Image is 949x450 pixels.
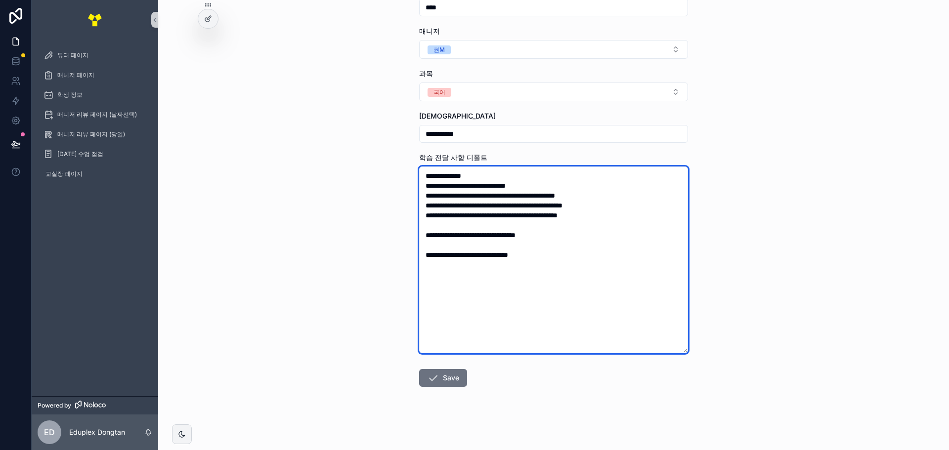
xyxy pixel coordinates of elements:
span: 매니저 페이지 [57,71,94,79]
span: [DEMOGRAPHIC_DATA] [419,112,496,120]
a: Powered by [32,396,158,414]
span: 학습 전달 사항 디폴트 [419,153,487,162]
a: [DATE] 수업 점검 [38,145,152,163]
span: Powered by [38,402,71,409]
span: 매니저 리뷰 페이지 (당일) [57,130,125,138]
img: App logo [87,12,103,28]
button: Select Button [419,82,688,101]
a: 튜터 페이지 [38,46,152,64]
span: [DATE] 수업 점검 [57,150,103,158]
div: scrollable content [32,40,158,196]
div: 국어 [433,88,445,97]
span: 튜터 페이지 [57,51,88,59]
span: 교실장 페이지 [45,170,83,178]
span: 학생 정보 [57,91,83,99]
span: 매니저 리뷰 페이지 (날짜선택) [57,111,137,119]
button: Save [419,369,467,387]
a: 매니저 리뷰 페이지 (날짜선택) [38,106,152,123]
p: Eduplex Dongtan [69,427,125,437]
span: 매니저 [419,27,440,35]
a: 교실장 페이지 [38,165,152,183]
div: 권M [433,45,445,54]
a: 매니저 리뷰 페이지 (당일) [38,125,152,143]
span: 과목 [419,69,433,78]
span: ED [44,426,55,438]
a: 매니저 페이지 [38,66,152,84]
a: 학생 정보 [38,86,152,104]
button: Select Button [419,40,688,59]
